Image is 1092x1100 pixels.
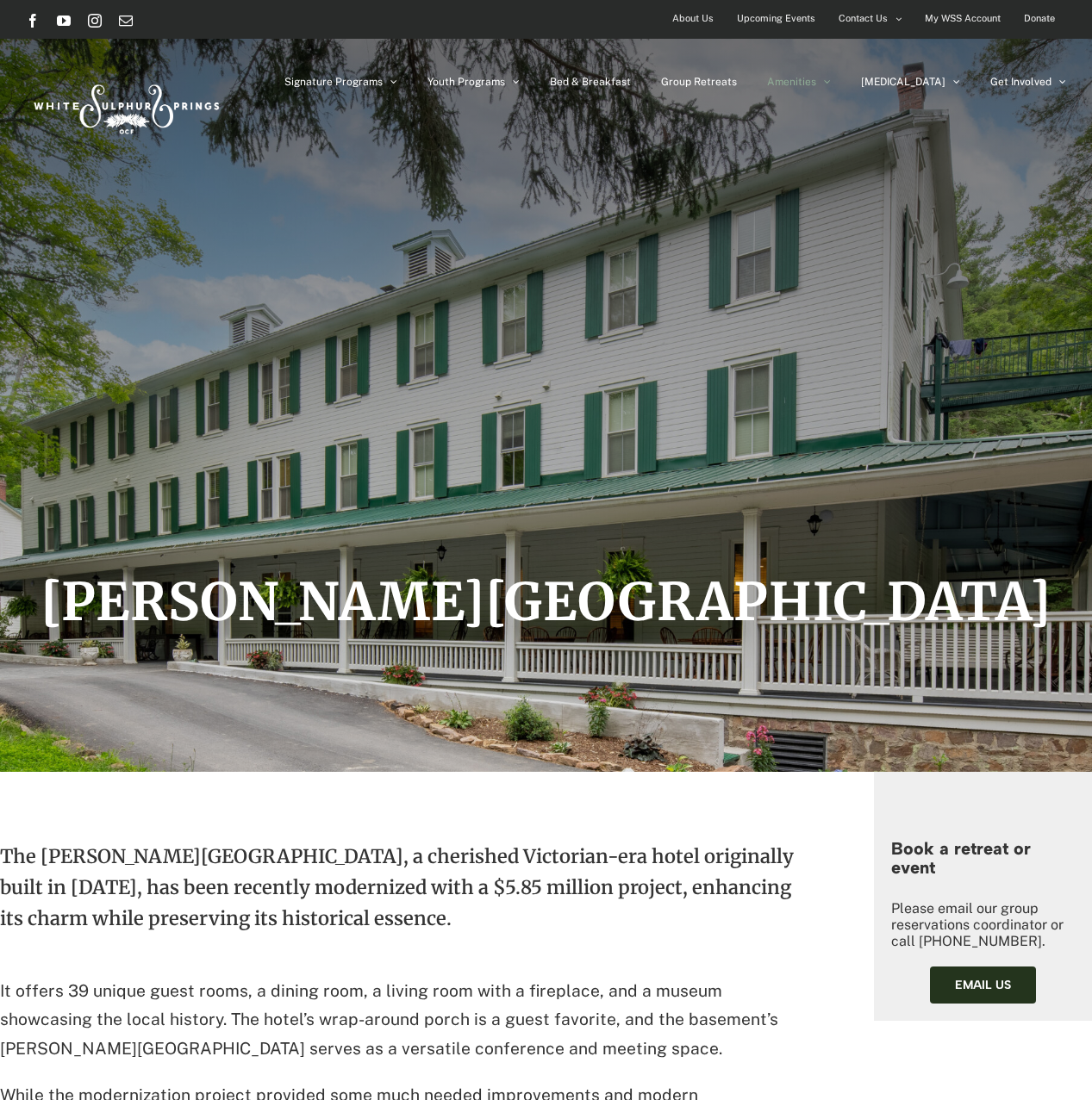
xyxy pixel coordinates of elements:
[88,14,102,28] a: Instagram
[861,39,960,125] a: [MEDICAL_DATA]
[284,77,383,87] span: Signature Programs
[26,14,40,28] a: Facebook
[119,14,133,28] a: Email
[891,839,1075,877] h4: Book a retreat or event
[57,14,71,28] a: YouTube
[661,77,737,87] span: Group Retreats
[672,6,714,31] span: About Us
[550,39,631,125] a: Bed & Breakfast
[930,966,1036,1004] a: Email us
[891,900,1075,949] p: Please email our group reservations coordinator or call [PHONE_NUMBER].
[861,77,945,87] span: [MEDICAL_DATA]
[427,39,520,125] a: Youth Programs
[767,39,831,125] a: Amenities
[767,77,816,87] span: Amenities
[839,6,888,31] span: Contact Us
[1024,6,1055,31] span: Donate
[990,77,1051,87] span: Get Involved
[550,77,631,87] span: Bed & Breakfast
[737,6,815,31] span: Upcoming Events
[41,569,1051,634] span: [PERSON_NAME][GEOGRAPHIC_DATA]
[925,6,1001,31] span: My WSS Account
[284,39,1066,125] nav: Main Menu
[661,39,737,125] a: Group Retreats
[26,65,224,146] img: White Sulphur Springs Logo
[427,77,505,87] span: Youth Programs
[284,39,397,125] a: Signature Programs
[955,978,1011,992] span: Email us
[990,39,1066,125] a: Get Involved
